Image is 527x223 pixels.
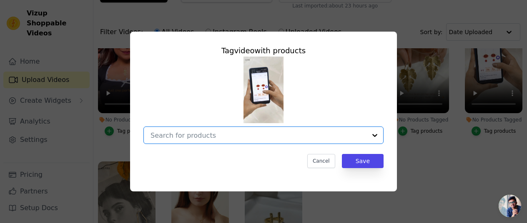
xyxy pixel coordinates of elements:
div: Tag video with products [143,45,384,57]
a: Open chat [499,195,521,217]
img: vizup-images-fdc1.jpg [243,57,284,123]
button: Save [342,154,384,168]
input: Search for products [151,131,366,139]
button: Cancel [307,154,335,168]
